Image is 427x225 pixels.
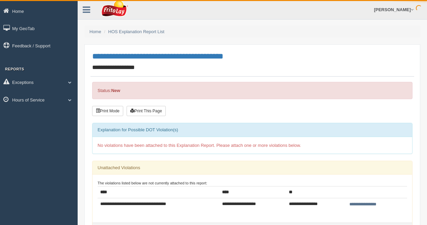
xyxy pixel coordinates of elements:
a: Home [89,29,101,34]
span: No violations have been attached to this Explanation Report. Please attach one or more violations... [98,143,301,148]
div: Status: [92,82,412,99]
small: The violations listed below are not currently attached to this report: [98,181,207,185]
button: Print Mode [92,106,123,116]
button: Print This Page [127,106,166,116]
strong: New [111,88,120,93]
a: HOS Explanation Report List [108,29,164,34]
div: Unattached Violations [92,161,412,175]
div: Explanation for Possible DOT Violation(s) [92,123,412,137]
